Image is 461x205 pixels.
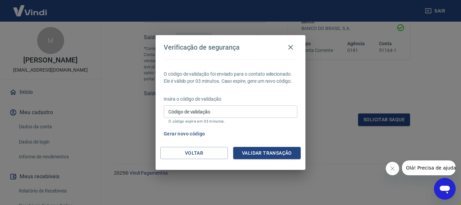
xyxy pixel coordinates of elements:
[233,147,301,159] button: Validar transação
[160,147,228,159] button: Voltar
[161,128,208,140] button: Gerar novo código
[164,96,297,103] p: Insira o código de validação
[386,162,399,175] iframe: Fechar mensagem
[434,178,456,200] iframe: Botão para abrir a janela de mensagens
[4,5,57,10] span: Olá! Precisa de ajuda?
[164,71,297,85] p: O código de validação foi enviado para o contato selecionado. Ele é válido por 03 minutos. Caso e...
[168,119,293,124] p: O código expira em 03 minutos.
[402,160,456,175] iframe: Mensagem da empresa
[164,43,240,51] h4: Verificação de segurança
